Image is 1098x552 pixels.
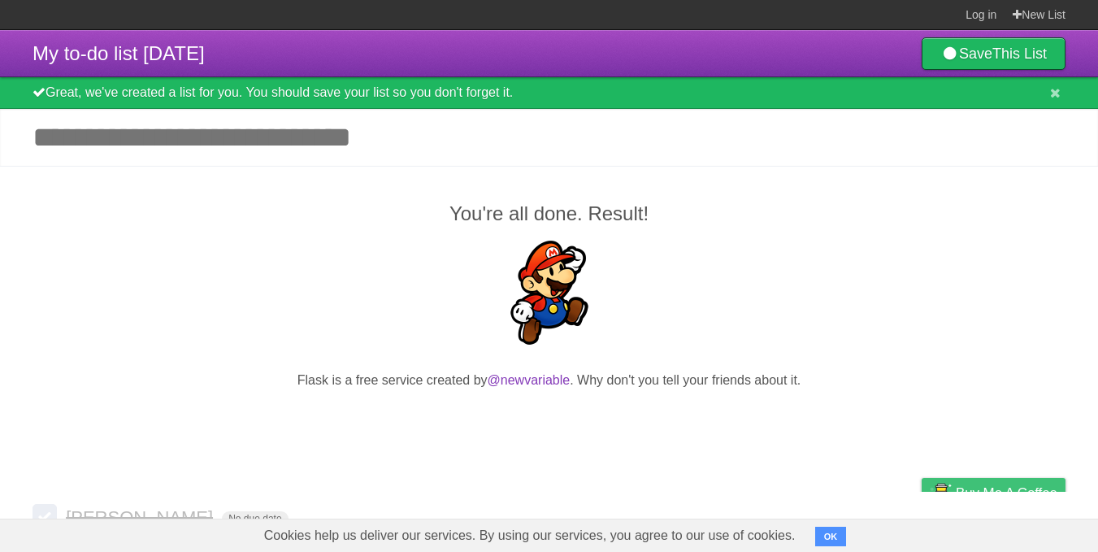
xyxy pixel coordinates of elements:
a: SaveThis List [922,37,1065,70]
span: My to-do list [DATE] [33,42,205,64]
span: Cookies help us deliver our services. By using our services, you agree to our use of cookies. [248,519,812,552]
span: [PERSON_NAME] [66,507,217,528]
span: Buy me a coffee [956,479,1057,507]
span: No due date [222,511,288,526]
p: Flask is a free service created by . Why don't you tell your friends about it. [33,371,1065,390]
a: Buy me a coffee [922,478,1065,508]
a: @newvariable [488,373,571,387]
b: This List [992,46,1047,62]
img: Buy me a coffee [930,479,952,506]
h2: You're all done. Result! [33,199,1065,228]
label: Done [33,504,57,528]
button: OK [815,527,847,546]
img: Super Mario [497,241,601,345]
iframe: X Post Button [520,411,579,433]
